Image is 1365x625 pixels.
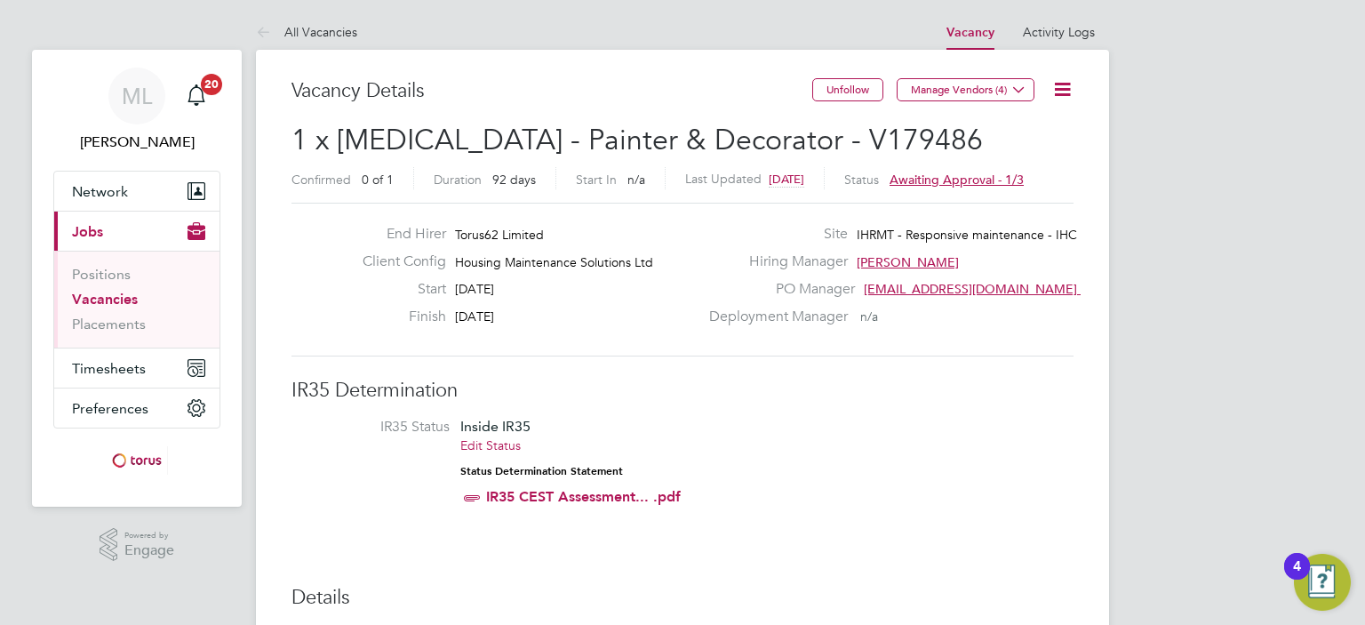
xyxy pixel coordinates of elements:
[492,172,536,188] span: 92 days
[362,172,394,188] span: 0 of 1
[348,252,446,271] label: Client Config
[53,68,220,153] a: ML[PERSON_NAME]
[124,528,174,543] span: Powered by
[455,227,544,243] span: Torus62 Limited
[53,446,220,475] a: Go to home page
[72,291,138,308] a: Vacancies
[897,78,1034,101] button: Manage Vendors (4)
[890,172,1024,188] span: Awaiting approval - 1/3
[769,172,804,187] span: [DATE]
[812,78,883,101] button: Unfollow
[32,50,242,507] nav: Main navigation
[698,280,855,299] label: PO Manager
[54,389,220,428] button: Preferences
[460,418,531,435] span: Inside IR35
[860,308,878,325] span: n/a
[54,172,220,211] button: Network
[54,251,220,348] div: Jobs
[72,316,146,333] a: Placements
[946,25,994,40] a: Vacancy
[348,308,446,326] label: Finish
[100,528,175,562] a: Powered byEngage
[698,225,848,244] label: Site
[72,360,146,377] span: Timesheets
[291,78,812,104] h3: Vacancy Details
[53,132,220,153] span: Michael Leslie
[857,254,959,270] span: [PERSON_NAME]
[201,74,222,95] span: 20
[857,227,1077,243] span: IHRMT - Responsive maintenance - IHC
[460,437,521,453] a: Edit Status
[486,488,681,505] a: IR35 CEST Assessment... .pdf
[309,418,450,437] label: IR35 Status
[1023,24,1095,40] a: Activity Logs
[348,225,446,244] label: End Hirer
[864,281,1171,297] span: [EMAIL_ADDRESS][DOMAIN_NAME] working@toru…
[455,254,653,270] span: Housing Maintenance Solutions Ltd
[122,84,152,108] span: ML
[54,212,220,251] button: Jobs
[179,68,214,124] a: 20
[291,378,1074,404] h3: IR35 Determination
[455,281,494,297] span: [DATE]
[348,280,446,299] label: Start
[54,349,220,388] button: Timesheets
[124,543,174,558] span: Engage
[455,308,494,325] span: [DATE]
[698,252,848,271] label: Hiring Manager
[256,24,357,40] a: All Vacancies
[1294,554,1351,611] button: Open Resource Center, 4 new notifications
[72,400,148,417] span: Preferences
[460,465,623,477] strong: Status Determination Statement
[72,183,128,200] span: Network
[291,123,983,157] span: 1 x [MEDICAL_DATA] - Painter & Decorator - V179486
[685,171,762,187] label: Last Updated
[576,172,617,188] label: Start In
[1293,566,1301,589] div: 4
[627,172,645,188] span: n/a
[844,172,879,188] label: Status
[106,446,168,475] img: torus-logo-retina.png
[698,308,848,326] label: Deployment Manager
[72,223,103,240] span: Jobs
[434,172,482,188] label: Duration
[291,585,1074,611] h3: Details
[291,172,351,188] label: Confirmed
[72,266,131,283] a: Positions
